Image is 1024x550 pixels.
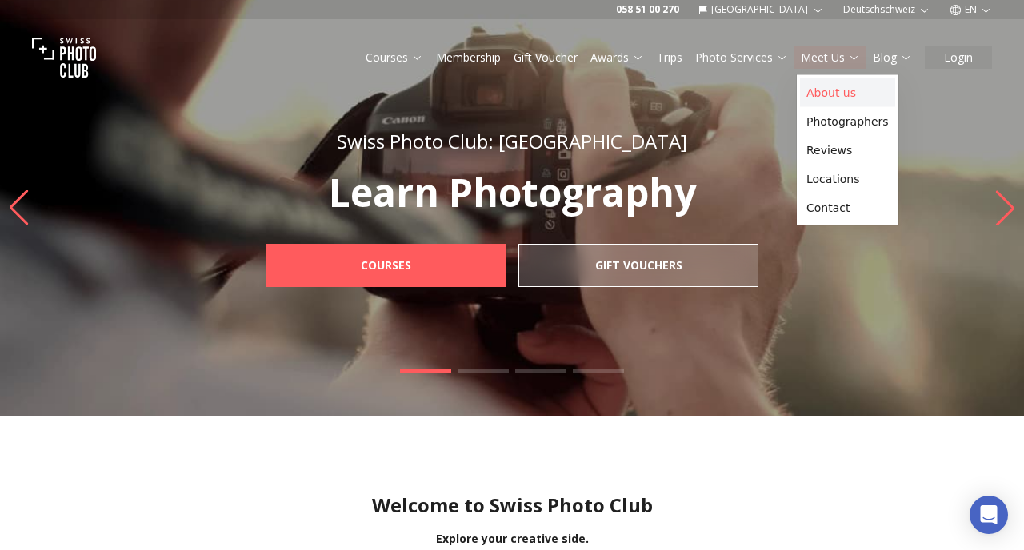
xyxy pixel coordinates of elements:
[366,50,423,66] a: Courses
[514,50,578,66] a: Gift Voucher
[866,46,918,69] button: Blog
[595,257,682,273] b: Gift Vouchers
[616,3,679,16] a: 058 51 00 270
[970,496,1008,534] div: Open Intercom Messenger
[800,193,895,222] a: Contact
[794,46,866,69] button: Meet Us
[695,50,788,66] a: Photo Services
[230,173,794,212] p: Learn Photography
[436,50,501,66] a: Membership
[800,136,895,165] a: Reviews
[925,46,992,69] button: Login
[430,46,507,69] button: Membership
[32,26,96,90] img: Swiss photo club
[689,46,794,69] button: Photo Services
[13,531,1011,547] div: Explore your creative side.
[657,50,682,66] a: Trips
[873,50,912,66] a: Blog
[800,107,895,136] a: Photographers
[590,50,644,66] a: Awards
[266,244,506,287] a: Courses
[801,50,860,66] a: Meet Us
[650,46,689,69] button: Trips
[800,78,895,107] a: About us
[361,257,411,273] b: Courses
[584,46,650,69] button: Awards
[507,46,584,69] button: Gift Voucher
[518,244,758,287] a: Gift Vouchers
[13,492,1011,518] h1: Welcome to Swiss Photo Club
[359,46,430,69] button: Courses
[800,165,895,193] a: Locations
[337,128,687,154] span: Swiss Photo Club: [GEOGRAPHIC_DATA]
